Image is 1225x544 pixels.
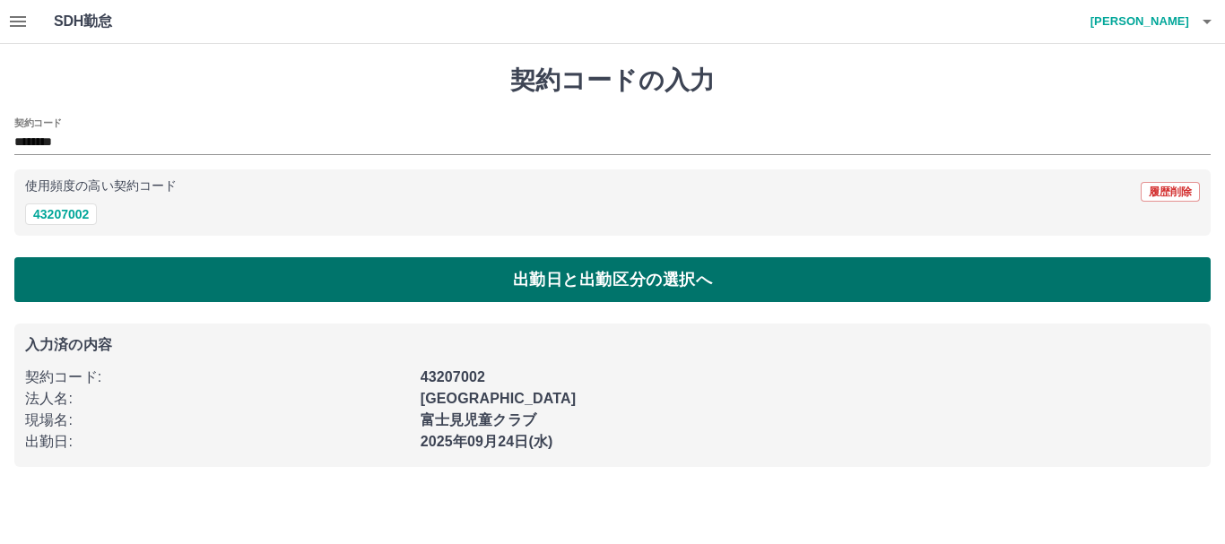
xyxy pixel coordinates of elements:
[421,391,577,406] b: [GEOGRAPHIC_DATA]
[14,257,1211,302] button: 出勤日と出勤区分の選択へ
[25,367,410,388] p: 契約コード :
[421,369,485,384] b: 43207002
[14,65,1211,96] h1: 契約コードの入力
[421,434,553,449] b: 2025年09月24日(水)
[25,431,410,453] p: 出勤日 :
[25,338,1200,352] p: 入力済の内容
[25,203,97,225] button: 43207002
[25,410,410,431] p: 現場名 :
[25,180,177,193] p: 使用頻度の高い契約コード
[1141,182,1200,202] button: 履歴削除
[421,412,536,427] b: 富士見児童クラブ
[25,388,410,410] p: 法人名 :
[14,116,62,130] h2: 契約コード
